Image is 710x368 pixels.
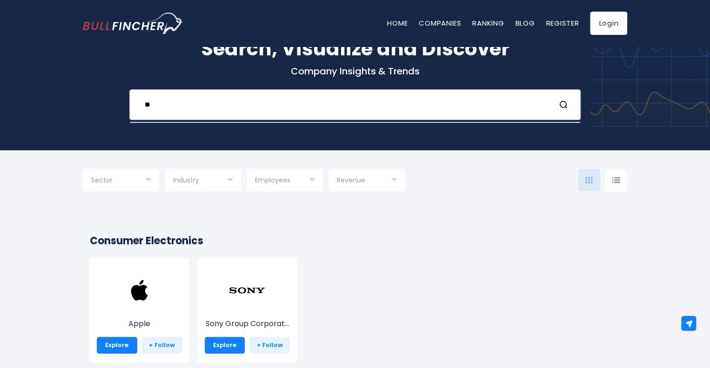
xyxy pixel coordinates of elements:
[337,176,365,184] span: Revenue
[205,289,290,329] a: Sony Group Corporat...
[228,272,266,309] img: SONY.png
[255,173,315,189] input: Selection
[83,13,183,34] img: Bullfincher logo
[90,233,620,248] h2: Consumer Electronics
[130,122,580,137] div: Not Found
[97,337,137,354] a: Explore
[590,12,627,35] a: Login
[387,18,408,28] a: Home
[515,18,535,28] a: Blog
[91,173,151,189] input: Selection
[83,34,627,63] h1: Search, Visualize and Discover
[337,173,396,189] input: Selection
[419,18,461,28] a: Companies
[249,337,290,354] a: + Follow
[97,318,182,329] p: Apple
[173,173,233,189] input: Selection
[91,176,113,184] span: Sector
[255,176,290,184] span: Employees
[121,272,158,309] img: AAPL.png
[559,99,571,111] button: Search
[173,176,199,184] span: Industry
[612,177,620,183] img: icon-comp-list-view.svg
[97,289,182,329] a: Apple
[142,337,182,354] a: + Follow
[205,337,245,354] a: Explore
[83,13,183,34] a: Go to homepage
[585,177,593,183] img: icon-comp-grid.svg
[205,318,290,329] p: Sony Group Corporation
[472,18,504,28] a: Ranking
[546,18,579,28] a: Register
[83,65,627,77] p: Company Insights & Trends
